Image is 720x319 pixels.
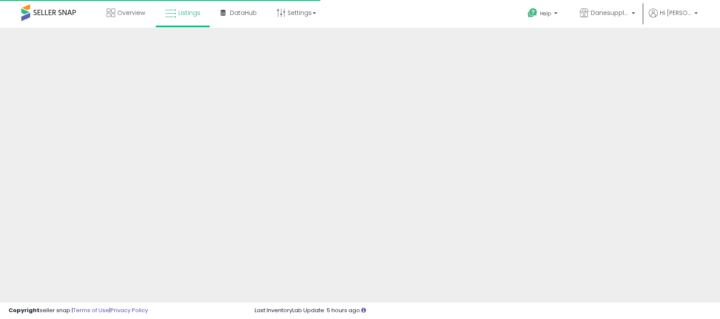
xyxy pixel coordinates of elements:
span: DataHub [230,9,257,17]
i: Click here to read more about un-synced listings. [361,307,366,313]
div: seller snap | | [9,307,148,315]
strong: Copyright [9,306,40,314]
span: Listings [178,9,200,17]
a: Privacy Policy [110,306,148,314]
span: Danesupplyco [591,9,629,17]
a: Terms of Use [73,306,109,314]
span: Hi [PERSON_NAME] [660,9,692,17]
span: Overview [117,9,145,17]
span: Help [540,10,552,17]
div: Last InventoryLab Update: 5 hours ago. [255,307,711,315]
i: Get Help [527,8,538,18]
a: Hi [PERSON_NAME] [649,9,698,28]
a: Help [521,1,566,28]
